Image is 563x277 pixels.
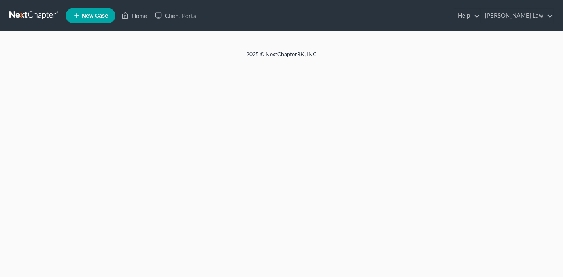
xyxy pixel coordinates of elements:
a: Home [118,9,151,23]
new-legal-case-button: New Case [66,8,115,23]
a: Client Portal [151,9,202,23]
div: 2025 © NextChapterBK, INC [59,50,504,64]
a: Help [454,9,480,23]
a: [PERSON_NAME] Law [481,9,553,23]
